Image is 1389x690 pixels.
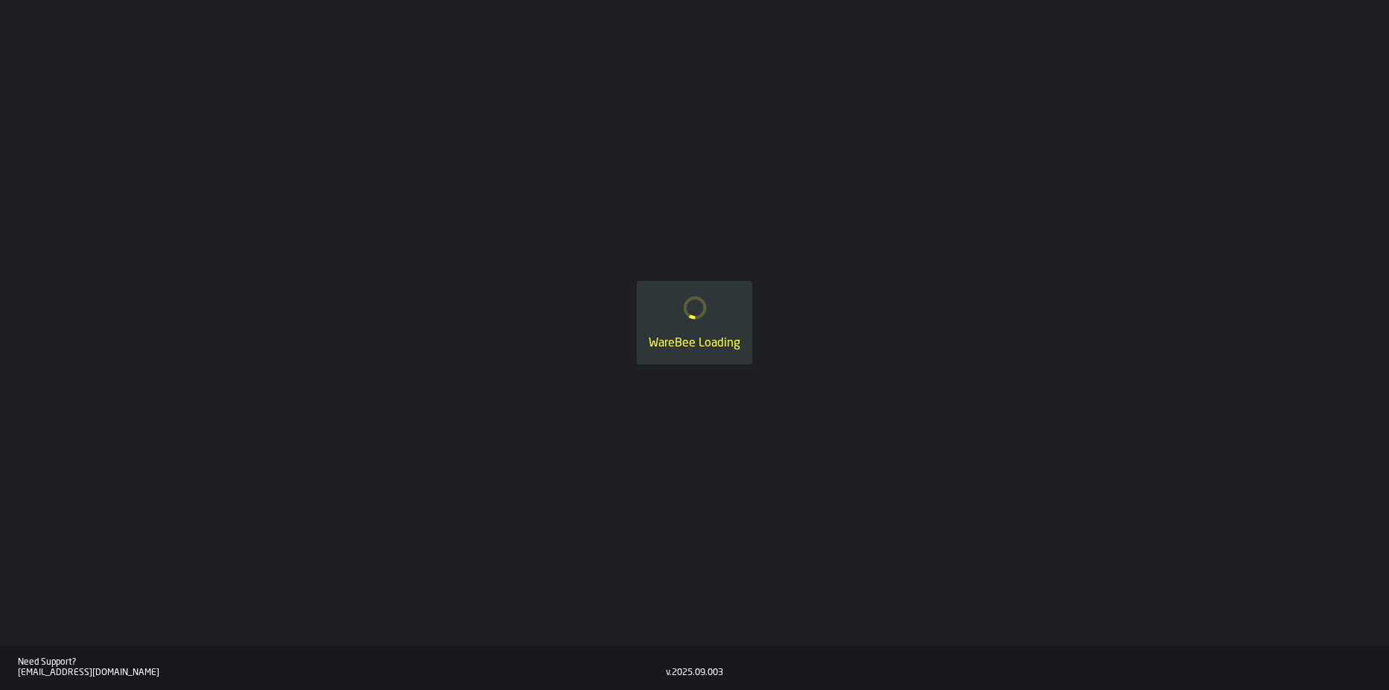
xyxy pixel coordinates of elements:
div: 2025.09.003 [672,668,723,678]
div: [EMAIL_ADDRESS][DOMAIN_NAME] [18,668,666,678]
div: WareBee Loading [649,335,740,352]
a: Need Support?[EMAIL_ADDRESS][DOMAIN_NAME] [18,657,666,678]
div: v. [666,668,672,678]
div: Need Support? [18,657,666,668]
